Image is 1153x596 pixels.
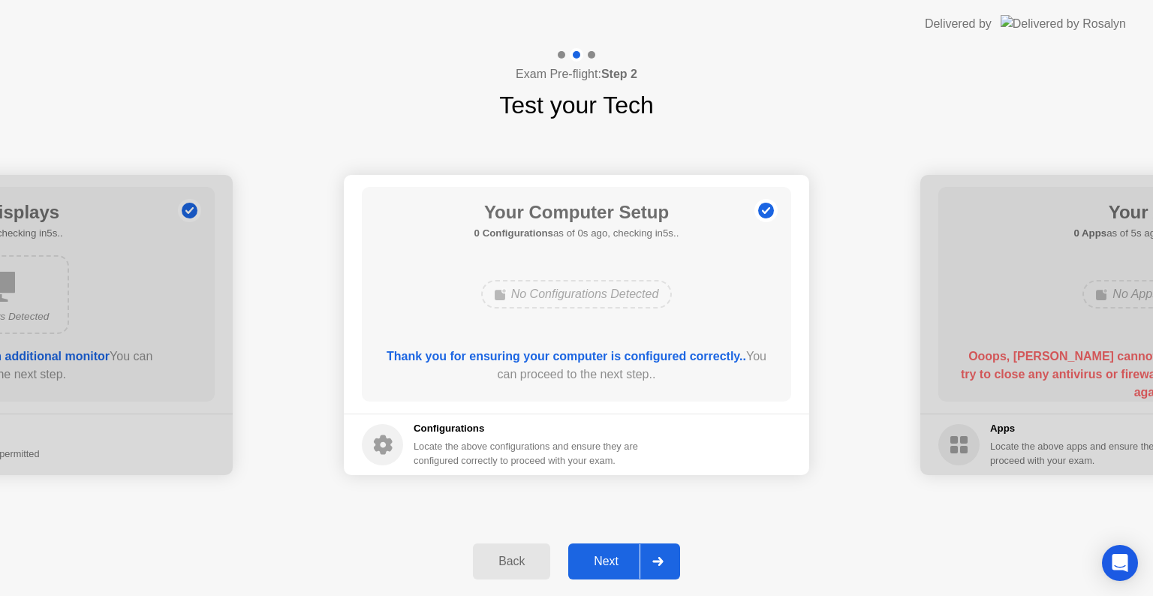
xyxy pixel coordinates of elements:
div: Next [573,555,640,568]
button: Next [568,543,680,579]
div: Locate the above configurations and ensure they are configured correctly to proceed with your exam. [414,439,641,468]
b: Thank you for ensuring your computer is configured correctly.. [387,350,746,363]
b: Step 2 [601,68,637,80]
h5: Configurations [414,421,641,436]
h1: Test your Tech [499,87,654,123]
h4: Exam Pre-flight: [516,65,637,83]
div: Delivered by [925,15,992,33]
div: No Configurations Detected [481,280,673,309]
div: Open Intercom Messenger [1102,545,1138,581]
h5: as of 0s ago, checking in5s.. [474,226,679,241]
img: Delivered by Rosalyn [1001,15,1126,32]
b: 0 Configurations [474,227,553,239]
div: Back [477,555,546,568]
div: You can proceed to the next step.. [384,348,770,384]
button: Back [473,543,550,579]
h1: Your Computer Setup [474,199,679,226]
